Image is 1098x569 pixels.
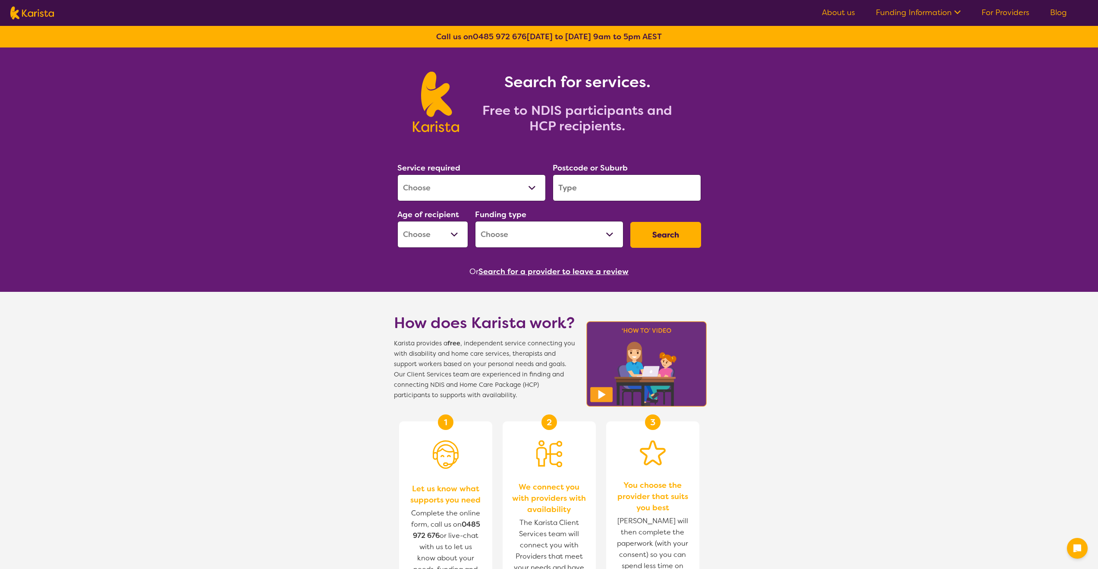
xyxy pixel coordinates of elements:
div: 3 [645,414,661,430]
a: About us [822,7,855,18]
span: Karista provides a , independent service connecting you with disability and home care services, t... [394,338,575,401]
div: 1 [438,414,453,430]
img: Karista logo [413,72,459,132]
img: Person being matched to services icon [536,440,562,467]
label: Funding type [475,209,526,220]
b: Call us on [DATE] to [DATE] 9am to 5pm AEST [436,32,662,42]
h2: Free to NDIS participants and HCP recipients. [469,103,685,134]
img: Karista video [584,319,710,409]
h1: Search for services. [469,72,685,92]
span: You choose the provider that suits you best [615,480,691,513]
button: Search for a provider to leave a review [478,265,629,278]
img: Person with headset icon [433,440,459,469]
label: Age of recipient [397,209,459,220]
span: We connect you with providers with availability [511,481,587,515]
a: 0485 972 676 [473,32,527,42]
input: Type [553,174,701,201]
label: Service required [397,163,460,173]
label: Postcode or Suburb [553,163,628,173]
span: Let us know what supports you need [408,483,484,506]
button: Search [630,222,701,248]
div: 2 [541,414,557,430]
a: Blog [1050,7,1067,18]
img: Star icon [640,440,666,465]
span: Or [469,265,478,278]
b: free [447,339,460,348]
img: Karista logo [10,6,54,19]
a: Funding Information [876,7,961,18]
a: For Providers [982,7,1029,18]
h1: How does Karista work? [394,313,575,333]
